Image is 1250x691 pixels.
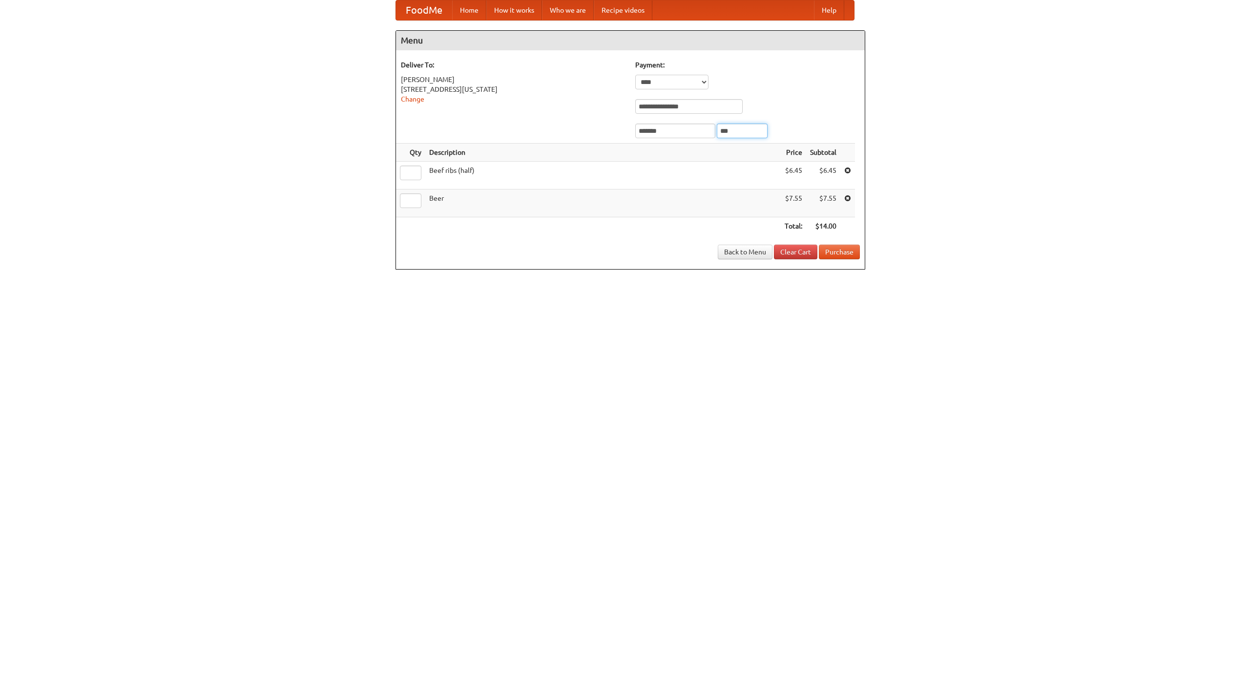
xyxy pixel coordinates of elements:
[774,245,817,259] a: Clear Cart
[781,144,806,162] th: Price
[396,0,452,20] a: FoodMe
[819,245,860,259] button: Purchase
[401,75,625,84] div: [PERSON_NAME]
[425,162,781,189] td: Beef ribs (half)
[781,162,806,189] td: $6.45
[396,144,425,162] th: Qty
[806,162,840,189] td: $6.45
[425,189,781,217] td: Beer
[594,0,652,20] a: Recipe videos
[486,0,542,20] a: How it works
[425,144,781,162] th: Description
[401,60,625,70] h5: Deliver To:
[542,0,594,20] a: Who we are
[635,60,860,70] h5: Payment:
[718,245,772,259] a: Back to Menu
[806,189,840,217] td: $7.55
[452,0,486,20] a: Home
[401,84,625,94] div: [STREET_ADDRESS][US_STATE]
[814,0,844,20] a: Help
[396,31,865,50] h4: Menu
[401,95,424,103] a: Change
[781,217,806,235] th: Total:
[806,217,840,235] th: $14.00
[781,189,806,217] td: $7.55
[806,144,840,162] th: Subtotal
